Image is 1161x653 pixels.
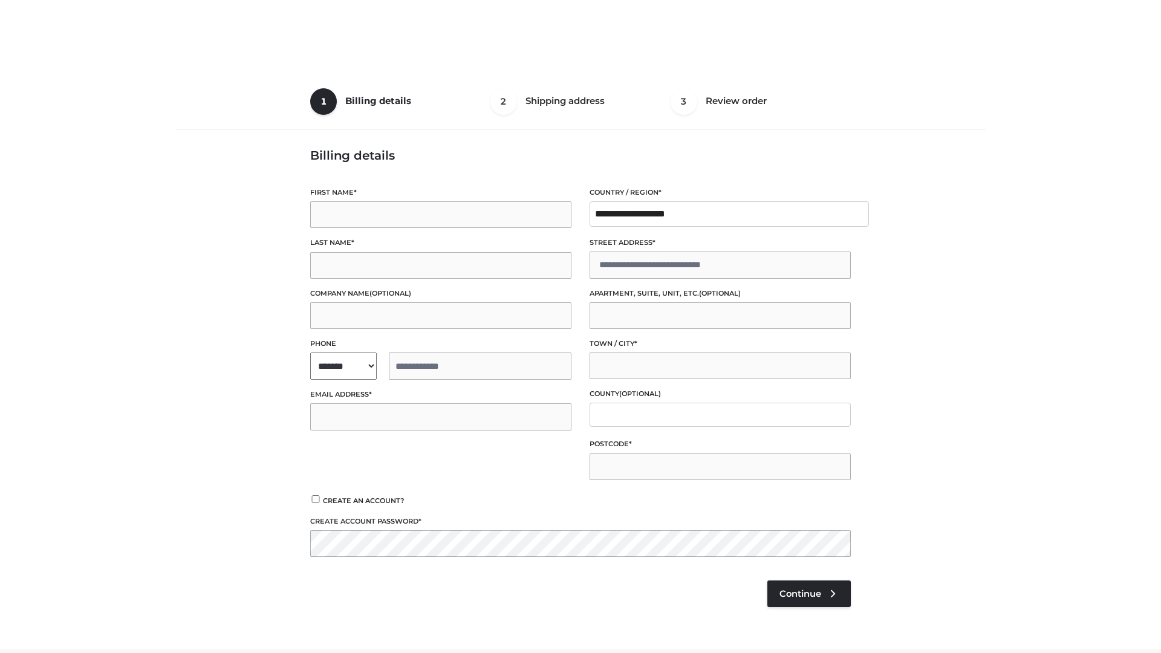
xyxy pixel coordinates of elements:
span: 2 [490,88,517,115]
span: 1 [310,88,337,115]
h3: Billing details [310,148,851,163]
label: First name [310,187,571,198]
label: Apartment, suite, unit, etc. [590,288,851,299]
label: Last name [310,237,571,249]
span: (optional) [699,289,741,297]
span: (optional) [369,289,411,297]
label: Country / Region [590,187,851,198]
label: County [590,388,851,400]
input: Create an account? [310,495,321,503]
a: Continue [767,580,851,607]
label: Postcode [590,438,851,450]
span: Review order [706,95,767,106]
span: 3 [671,88,697,115]
label: Phone [310,338,571,349]
span: Create an account? [323,496,405,505]
span: Shipping address [525,95,605,106]
label: Company name [310,288,571,299]
label: Create account password [310,516,851,527]
label: Email address [310,389,571,400]
label: Town / City [590,338,851,349]
label: Street address [590,237,851,249]
span: (optional) [619,389,661,398]
span: Continue [779,588,821,599]
span: Billing details [345,95,411,106]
